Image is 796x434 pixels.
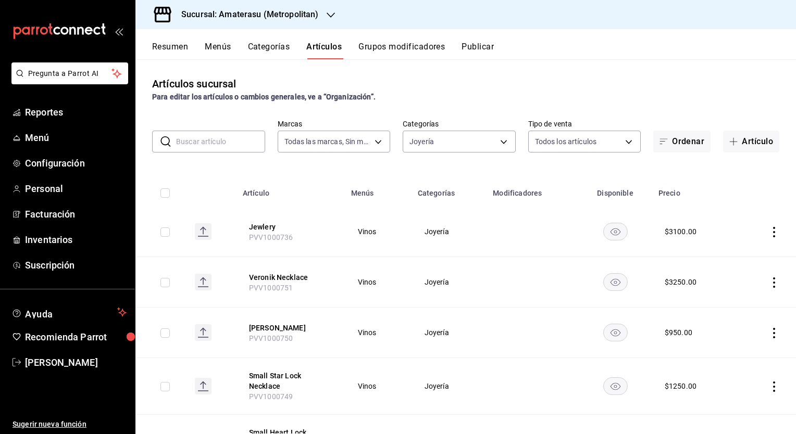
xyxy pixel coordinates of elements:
[25,131,127,145] span: Menú
[284,136,371,147] span: Todas las marcas, Sin marca
[249,272,332,283] button: edit-product-location
[25,330,127,344] span: Recomienda Parrot
[13,419,127,430] span: Sugerir nueva función
[11,62,128,84] button: Pregunta a Parrot AI
[769,328,779,338] button: actions
[358,228,399,235] span: Vinos
[409,136,434,147] span: Joyería
[306,42,342,59] button: Artículos
[152,93,376,101] strong: Para editar los artículos o cambios generales, ve a “Organización”.
[653,131,711,152] button: Ordenar
[425,278,474,286] span: Joyería
[425,329,474,336] span: Joyería
[25,105,127,119] span: Reportes
[665,277,696,287] div: $ 3250.00
[176,131,265,152] input: Buscar artículo
[205,42,231,59] button: Menús
[487,173,578,207] th: Modificadores
[425,228,474,235] span: Joyería
[25,355,127,369] span: [PERSON_NAME]
[25,306,113,318] span: Ayuda
[248,42,290,59] button: Categorías
[603,273,628,291] button: availability-product
[535,136,597,147] span: Todos los artículos
[769,227,779,237] button: actions
[7,75,128,86] a: Pregunta a Parrot AI
[173,8,318,21] h3: Sucursal: Amaterasu (Metropolitan)
[115,27,123,35] button: open_drawer_menu
[249,233,293,241] span: PVV1000736
[578,173,652,207] th: Disponible
[278,120,391,127] label: Marcas
[152,42,188,59] button: Resumen
[249,392,293,401] span: PVV1000749
[723,131,779,152] button: Artículo
[28,68,112,79] span: Pregunta a Parrot AI
[425,382,474,390] span: Joyería
[25,182,127,196] span: Personal
[152,76,236,92] div: Artículos sucursal
[603,324,628,341] button: availability-product
[665,381,696,391] div: $ 1250.00
[25,258,127,272] span: Suscripción
[358,278,399,286] span: Vinos
[462,42,494,59] button: Publicar
[652,173,737,207] th: Precio
[358,42,445,59] button: Grupos modificadores
[249,284,293,292] span: PVV1000751
[603,377,628,395] button: availability-product
[769,381,779,392] button: actions
[237,173,345,207] th: Artículo
[769,277,779,288] button: actions
[358,329,399,336] span: Vinos
[25,233,127,247] span: Inventarios
[249,222,332,232] button: edit-product-location
[25,207,127,221] span: Facturación
[403,120,516,127] label: Categorías
[665,327,692,338] div: $ 950.00
[528,120,641,127] label: Tipo de venta
[665,226,696,237] div: $ 3100.00
[249,323,332,333] button: edit-product-location
[249,334,293,342] span: PVV1000750
[249,371,332,391] button: edit-product-location
[358,382,399,390] span: Vinos
[412,173,487,207] th: Categorías
[25,156,127,170] span: Configuración
[345,173,412,207] th: Menús
[603,223,628,240] button: availability-product
[152,42,796,59] div: navigation tabs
